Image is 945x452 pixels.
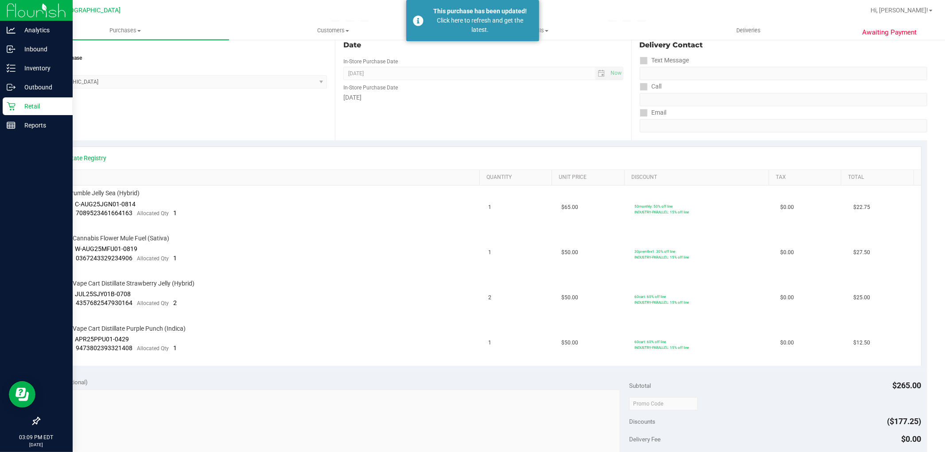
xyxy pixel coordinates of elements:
[561,294,578,302] span: $50.00
[7,26,16,35] inline-svg: Analytics
[7,45,16,54] inline-svg: Inbound
[174,299,177,306] span: 2
[75,336,129,343] span: APR25PPU01-0429
[640,67,927,80] input: Format: (999) 999-9999
[4,441,69,448] p: [DATE]
[428,7,533,16] div: This purchase has been updated!
[137,300,169,306] span: Allocated Qty
[780,248,794,257] span: $0.00
[629,382,651,389] span: Subtotal
[16,63,69,73] p: Inventory
[137,255,169,262] span: Allocated Qty
[776,174,838,181] a: Tax
[76,255,133,262] span: 0367243329234906
[21,27,229,35] span: Purchases
[428,16,533,35] div: Click here to refresh and get the latest.
[174,255,177,262] span: 1
[634,300,689,305] span: INDUSTRY-PARALLEL: 15% off line
[561,248,578,257] span: $50.00
[343,58,398,66] label: In-Store Purchase Date
[640,93,927,106] input: Format: (999) 999-9999
[853,294,870,302] span: $25.00
[16,101,69,112] p: Retail
[853,248,870,257] span: $27.50
[16,82,69,93] p: Outbound
[7,121,16,130] inline-svg: Reports
[486,174,548,181] a: Quantity
[7,64,16,73] inline-svg: Inventory
[21,21,229,40] a: Purchases
[75,245,138,252] span: W-AUG25MFU01-0819
[54,154,107,162] a: View State Registry
[75,201,136,208] span: C-AUG25JGN01-0814
[343,93,623,102] div: [DATE]
[634,210,689,214] span: INDUSTRY-PARALLEL: 15% off line
[634,294,666,299] span: 60cart: 60% off line
[640,80,662,93] label: Call
[51,279,195,288] span: FT 0.5g Vape Cart Distillate Strawberry Jelly (Hybrid)
[640,106,667,119] label: Email
[7,83,16,92] inline-svg: Outbound
[174,209,177,216] span: 1
[489,339,492,347] span: 1
[76,209,133,216] span: 7089523461664163
[489,248,492,257] span: 1
[561,203,578,212] span: $65.00
[780,339,794,347] span: $0.00
[724,27,773,35] span: Deliveries
[629,397,698,410] input: Promo Code
[137,210,169,216] span: Allocated Qty
[862,27,917,38] span: Awaiting Payment
[848,174,910,181] a: Total
[51,189,140,197] span: FT 1g Crumble Jelly Sea (Hybrid)
[902,434,922,444] span: $0.00
[76,344,133,352] span: 9473802393321408
[853,339,870,347] span: $12.50
[489,203,492,212] span: 1
[629,413,655,429] span: Discounts
[634,255,689,259] span: INDUSTRY-PARALLEL: 15% off line
[634,249,675,254] span: 30premfire1: 30% off line
[51,234,170,243] span: FT 3.5g Cannabis Flower Mule Fuel (Sativa)
[631,174,766,181] a: Discount
[229,27,436,35] span: Customers
[853,203,870,212] span: $22.75
[51,325,186,333] span: FT 0.5g Vape Cart Distillate Purple Punch (Indica)
[559,174,621,181] a: Unit Price
[437,21,645,40] a: Tills
[137,345,169,352] span: Allocated Qty
[52,174,476,181] a: SKU
[343,84,398,92] label: In-Store Purchase Date
[489,294,492,302] span: 2
[75,290,131,297] span: JUL25SJY01B-0708
[634,340,666,344] span: 60cart: 60% off line
[887,417,922,426] span: ($177.25)
[437,27,644,35] span: Tills
[4,433,69,441] p: 03:09 PM EDT
[60,7,121,14] span: [GEOGRAPHIC_DATA]
[174,344,177,352] span: 1
[640,54,689,67] label: Text Message
[16,44,69,54] p: Inbound
[16,25,69,35] p: Analytics
[629,436,661,443] span: Delivery Fee
[7,102,16,111] inline-svg: Retail
[39,40,327,50] div: Location
[634,204,673,209] span: 50monthly: 50% off line
[780,294,794,302] span: $0.00
[893,381,922,390] span: $265.00
[16,120,69,131] p: Reports
[229,21,437,40] a: Customers
[640,40,927,50] div: Delivery Contact
[343,40,623,50] div: Date
[645,21,852,40] a: Deliveries
[76,299,133,306] span: 4357682547930164
[871,7,928,14] span: Hi, [PERSON_NAME]!
[9,381,35,408] iframe: Resource center
[561,339,578,347] span: $50.00
[634,345,689,350] span: INDUSTRY-PARALLEL: 15% off line
[780,203,794,212] span: $0.00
